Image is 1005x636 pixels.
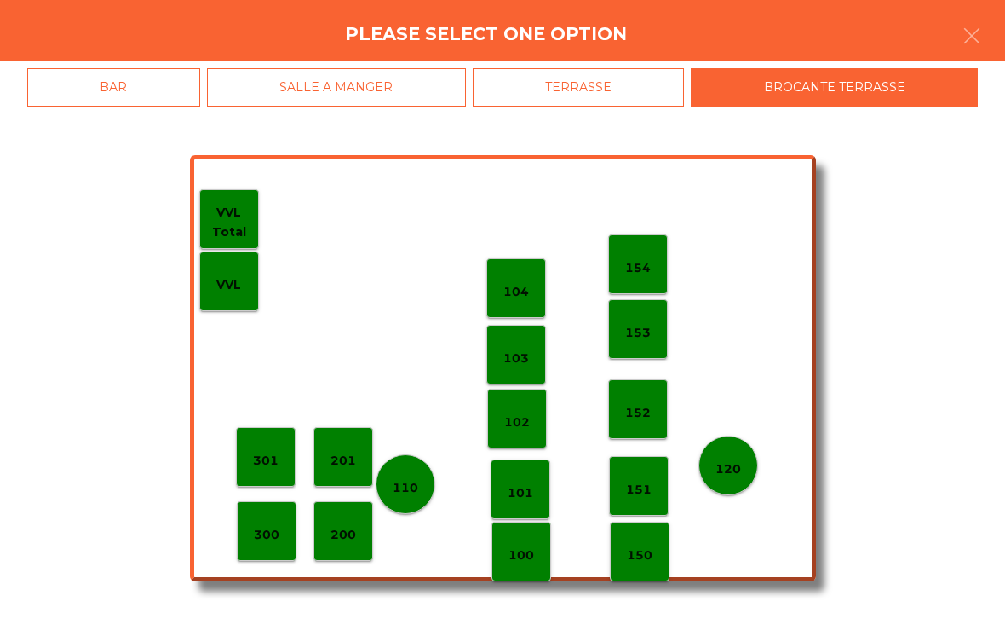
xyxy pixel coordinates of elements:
p: 153 [625,323,651,343]
p: 152 [625,403,651,423]
p: 120 [715,460,741,479]
div: SALLE A MANGER [207,68,466,107]
p: 154 [625,258,651,278]
p: 102 [504,413,530,432]
p: 104 [503,282,529,302]
p: 110 [393,478,418,498]
p: 150 [627,546,652,565]
h4: Please select one option [345,21,627,47]
div: BAR [27,68,200,107]
p: 101 [508,483,533,503]
p: VVL Total [200,203,258,241]
p: 300 [254,525,279,545]
div: TERRASSE [473,68,685,107]
p: 201 [330,451,356,471]
p: 103 [503,349,529,368]
p: 151 [626,480,652,500]
p: VVL [216,275,241,295]
p: 100 [508,546,534,565]
p: 200 [330,525,356,545]
p: 301 [253,451,279,471]
div: BROCANTE TERRASSE [691,68,978,107]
